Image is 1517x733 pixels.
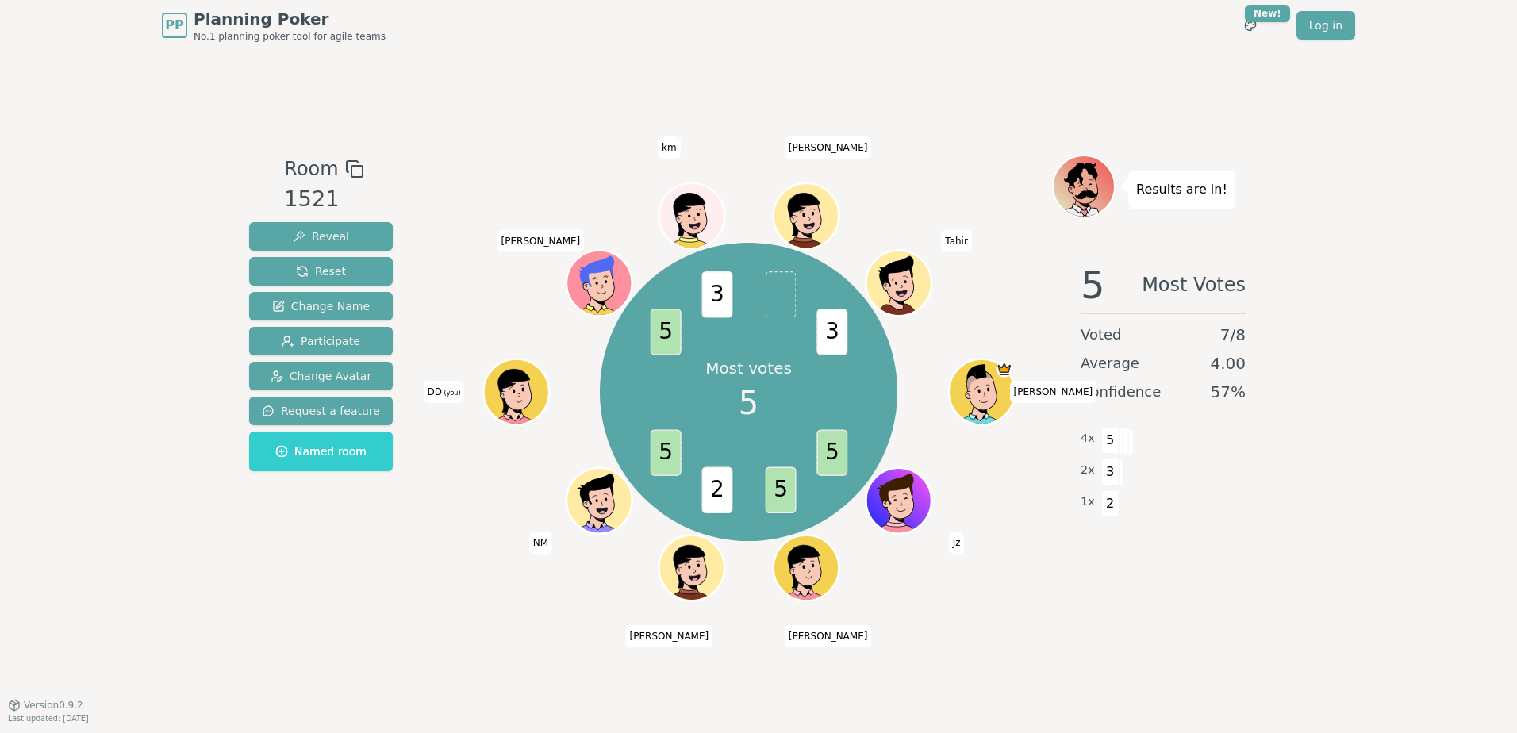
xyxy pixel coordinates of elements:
[1296,11,1355,40] a: Log in
[765,466,796,512] span: 5
[1081,462,1095,479] span: 2 x
[996,361,1012,378] span: chris is the host
[485,361,547,423] button: Click to change your avatar
[949,532,965,554] span: Click to change your name
[249,292,393,320] button: Change Name
[1236,11,1265,40] button: New!
[1010,381,1097,403] span: Click to change your name
[1081,381,1161,403] span: Confidence
[162,8,386,43] a: PPPlanning PokerNo.1 planning poker tool for agile teams
[701,466,732,512] span: 2
[275,443,367,459] span: Named room
[650,429,681,475] span: 5
[626,625,713,647] span: Click to change your name
[650,309,681,355] span: 5
[284,183,363,216] div: 1521
[1101,459,1120,485] span: 3
[165,16,183,35] span: PP
[8,714,89,723] span: Last updated: [DATE]
[262,403,380,419] span: Request a feature
[529,532,552,554] span: Click to change your name
[272,298,370,314] span: Change Name
[1136,178,1227,201] p: Results are in!
[816,309,847,355] span: 3
[1081,430,1095,447] span: 4 x
[24,699,83,712] span: Version 0.9.2
[1211,381,1246,403] span: 57 %
[282,333,360,349] span: Participate
[1081,493,1095,511] span: 1 x
[249,432,393,471] button: Named room
[785,625,872,647] span: Click to change your name
[194,8,386,30] span: Planning Poker
[1101,490,1120,517] span: 2
[1101,427,1120,454] span: 5
[1081,324,1122,346] span: Voted
[1245,5,1290,22] div: New!
[497,230,585,252] span: Click to change your name
[1081,352,1139,374] span: Average
[249,257,393,286] button: Reset
[1081,266,1105,304] span: 5
[424,381,465,403] span: Click to change your name
[1220,324,1246,346] span: 7 / 8
[249,327,393,355] button: Participate
[1142,266,1246,304] span: Most Votes
[941,230,972,252] span: Click to change your name
[1210,352,1246,374] span: 4.00
[293,228,349,244] span: Reveal
[442,390,461,397] span: (you)
[194,30,386,43] span: No.1 planning poker tool for agile teams
[8,699,83,712] button: Version0.9.2
[816,429,847,475] span: 5
[705,357,792,379] p: Most votes
[249,397,393,425] button: Request a feature
[701,271,732,317] span: 3
[284,155,338,183] span: Room
[249,362,393,390] button: Change Avatar
[785,136,872,159] span: Click to change your name
[739,379,758,427] span: 5
[658,136,681,159] span: Click to change your name
[249,222,393,251] button: Reveal
[296,263,346,279] span: Reset
[271,368,372,384] span: Change Avatar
